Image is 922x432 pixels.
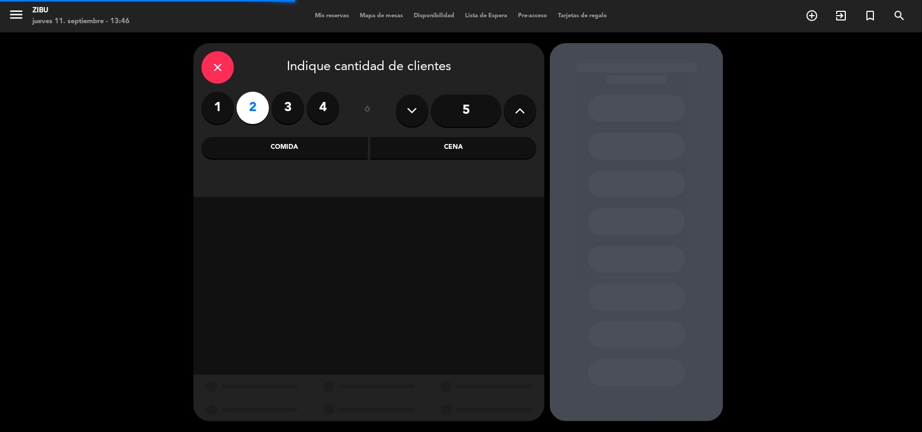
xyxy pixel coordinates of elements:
[211,61,224,74] i: close
[371,137,537,159] div: Cena
[834,9,847,22] i: exit_to_app
[8,6,24,26] button: menu
[272,92,304,124] label: 3
[350,92,385,129] div: ó
[513,13,553,19] span: Pre-acceso
[408,13,460,19] span: Disponibilidad
[307,92,339,124] label: 4
[201,92,234,124] label: 1
[864,9,877,22] i: turned_in_not
[354,13,408,19] span: Mapa de mesas
[553,13,613,19] span: Tarjetas de regalo
[201,51,536,84] div: Indique cantidad de clientes
[201,137,368,159] div: Comida
[893,9,906,22] i: search
[460,13,513,19] span: Lista de Espera
[309,13,354,19] span: Mis reservas
[237,92,269,124] label: 2
[32,16,130,27] div: jueves 11. septiembre - 13:46
[32,5,130,16] div: Zibu
[805,9,818,22] i: add_circle_outline
[8,6,24,23] i: menu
